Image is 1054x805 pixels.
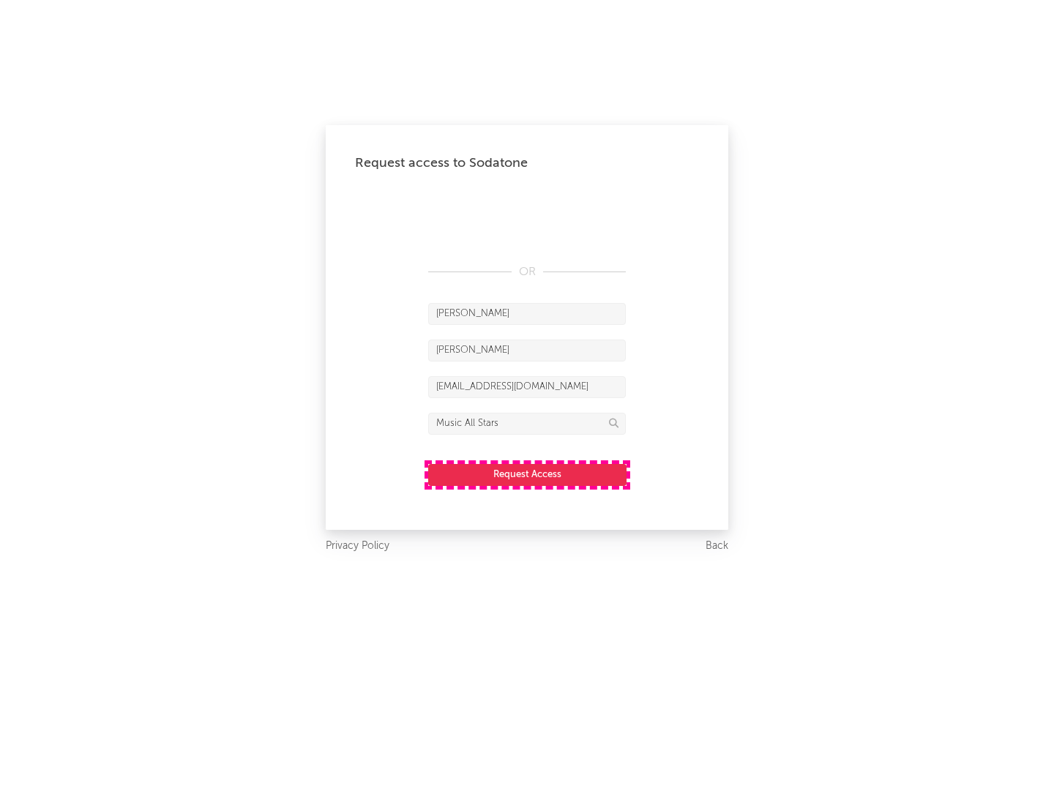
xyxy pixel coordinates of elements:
input: Division [428,413,626,435]
a: Privacy Policy [326,537,389,555]
div: Request access to Sodatone [355,154,699,172]
div: OR [428,263,626,281]
input: First Name [428,303,626,325]
input: Email [428,376,626,398]
input: Last Name [428,340,626,362]
button: Request Access [428,464,627,486]
a: Back [706,537,728,555]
